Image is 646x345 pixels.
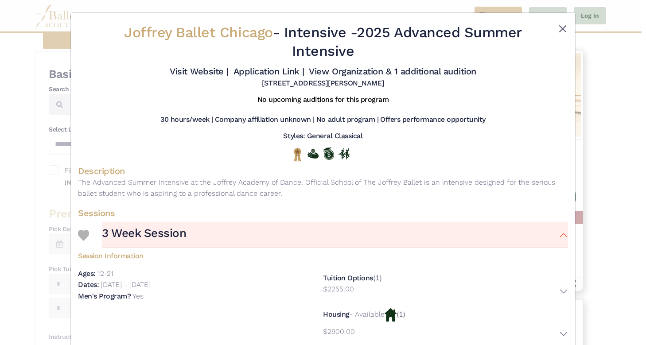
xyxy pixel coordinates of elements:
[323,274,373,282] h5: Tuition Options
[233,66,304,77] a: Application Link |
[323,326,355,337] p: $2900.00
[284,24,357,41] span: Intensive -
[78,165,568,177] h4: Description
[102,222,568,248] button: 3 Week Session
[78,230,89,241] img: Heart
[262,79,384,88] h5: [STREET_ADDRESS][PERSON_NAME]
[170,66,229,77] a: Visit Website |
[132,292,144,300] p: Yes
[283,132,362,141] h5: Styles: General Classical
[557,23,568,34] button: Close
[323,283,568,299] button: $2255.00
[78,292,131,300] h5: Men's Program?
[160,115,213,124] h5: 30 hours/week |
[323,268,568,304] div: (1)
[323,326,568,342] button: $2900.00
[78,207,568,219] h4: Sessions
[309,66,476,77] a: View Organization & 1 additional audition
[292,147,303,161] img: National
[350,310,385,318] p: - Available
[307,149,319,159] img: Offers Financial Aid
[101,280,151,289] p: [DATE] - [DATE]
[215,115,315,124] h5: Company affiliation unknown |
[78,280,99,289] h5: Dates:
[97,269,113,278] p: 12-21
[78,269,96,278] h5: Ages:
[380,115,486,124] h5: Offers performance opportunity
[102,226,186,241] h3: 3 Week Session
[323,310,350,318] h5: Housing
[323,304,568,342] div: (1)
[78,248,568,261] h5: Session Information
[119,23,527,60] h2: - 2025 Advanced Summer Intensive
[323,283,354,295] p: $2255.00
[323,147,334,160] img: Offers Scholarship
[385,308,397,322] img: Housing Available
[78,177,568,199] p: The Advanced Summer Intensive at the Joffrey Academy of Dance, Official School of The Joffrey Bal...
[257,95,389,105] h5: No upcoming auditions for this program
[316,115,378,124] h5: No adult program |
[339,148,350,159] img: In Person
[124,24,272,41] span: Joffrey Ballet Chicago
